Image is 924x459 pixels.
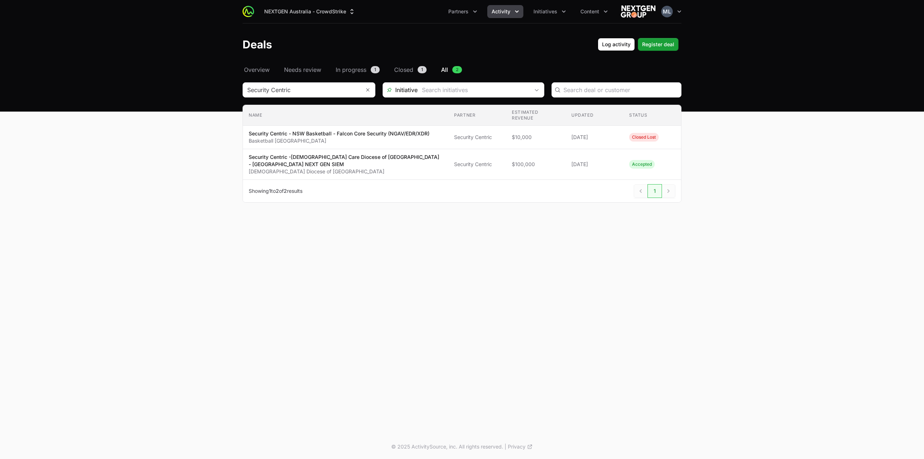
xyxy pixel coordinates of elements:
span: Security Centric [454,161,500,168]
div: Supplier switch menu [260,5,360,18]
span: Log activity [602,40,631,49]
span: [DATE] [571,161,618,168]
p: [DEMOGRAPHIC_DATA] Diocese of [GEOGRAPHIC_DATA] [249,168,443,175]
button: Activity [487,5,523,18]
div: Partners menu [444,5,481,18]
span: 1 [371,66,380,73]
div: Open [529,83,544,97]
p: Security Centric - NSW Basketball - Falcon Core Security (NGAV/EDR/XDR) [249,130,430,137]
span: Needs review [284,65,321,74]
span: 2 [276,188,279,194]
div: Initiatives menu [529,5,570,18]
h1: Deals [243,38,272,51]
span: 2 [452,66,462,73]
th: Estimated revenue [506,105,566,126]
button: Initiatives [529,5,570,18]
div: Main navigation [254,5,612,18]
span: 1 [269,188,271,194]
span: 1 [418,66,427,73]
span: In progress [336,65,366,74]
a: All2 [440,65,463,74]
span: 2 [284,188,287,194]
th: Status [623,105,681,126]
span: $100,000 [512,161,560,168]
section: Deals Filters [243,82,681,203]
span: [DATE] [571,134,618,141]
a: Privacy [508,443,533,450]
div: Primary actions [598,38,679,51]
a: Closed1 [393,65,428,74]
img: NEXTGEN Australia [621,4,655,19]
a: In progress1 [334,65,381,74]
img: Mustafa Larki [661,6,673,17]
span: Security Centric [454,134,500,141]
a: Overview [243,65,271,74]
button: Register deal [638,38,679,51]
div: Content menu [576,5,612,18]
button: Log activity [598,38,635,51]
button: Remove [361,83,375,97]
button: Content [576,5,612,18]
span: Activity [492,8,510,15]
span: Initiative [383,86,418,94]
input: Search deal or customer [563,86,677,94]
div: Activity menu [487,5,523,18]
th: Partner [448,105,506,126]
span: Overview [244,65,270,74]
span: Content [580,8,599,15]
p: Security Centric -[DEMOGRAPHIC_DATA] Care Diocese of [GEOGRAPHIC_DATA] - [GEOGRAPHIC_DATA] NEXT G... [249,153,443,168]
span: Partners [448,8,468,15]
span: 1 [648,184,662,198]
span: | [505,443,506,450]
a: Needs review [283,65,323,74]
button: NEXTGEN Australia - CrowdStrike [260,5,360,18]
nav: Deals navigation [243,65,681,74]
span: $10,000 [512,134,560,141]
span: All [441,65,448,74]
span: Closed [394,65,413,74]
p: Basketball [GEOGRAPHIC_DATA] [249,137,430,144]
img: ActivitySource [243,6,254,17]
th: Name [243,105,448,126]
button: Partners [444,5,481,18]
p: © 2025 ActivitySource, inc. All rights reserved. [391,443,503,450]
input: Search initiatives [418,83,529,97]
th: Updated [566,105,623,126]
input: Search partner [243,83,361,97]
span: Initiatives [533,8,557,15]
span: Register deal [642,40,674,49]
p: Showing to of results [249,187,302,195]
